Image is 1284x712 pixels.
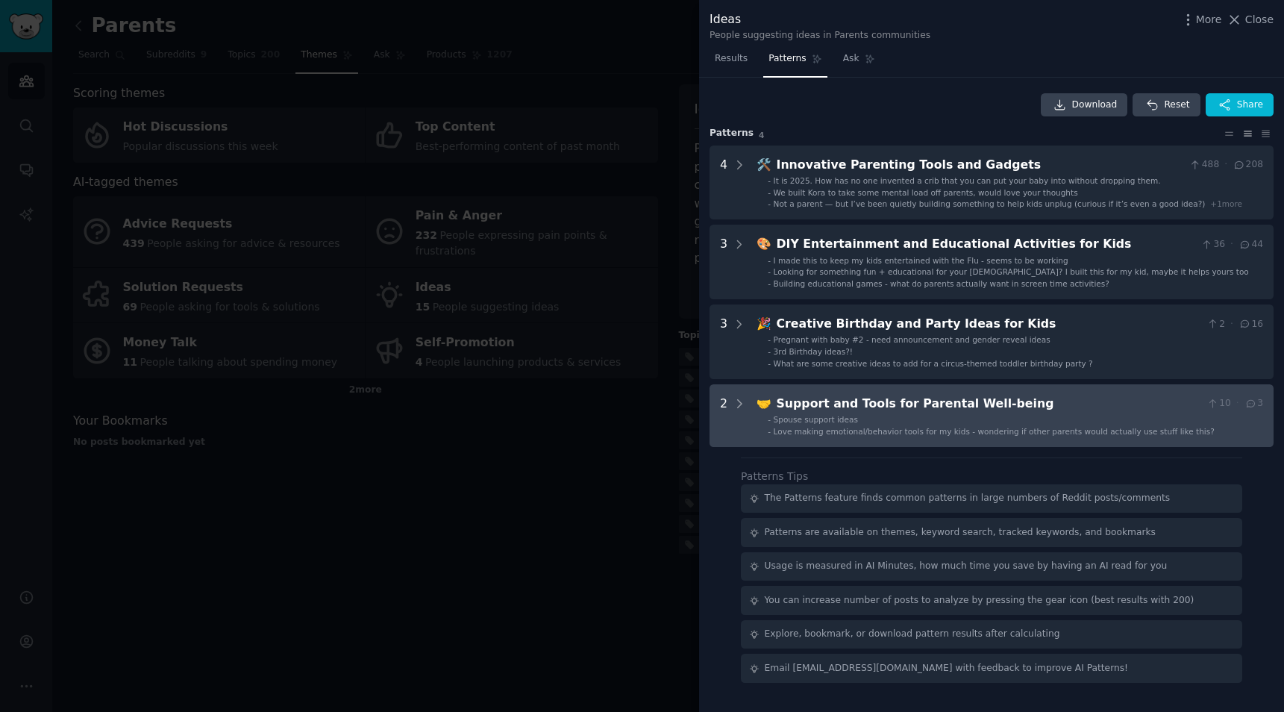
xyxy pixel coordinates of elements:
span: 🎉 [757,316,771,331]
span: 16 [1238,318,1263,331]
span: Pregnant with baby #2 - need announcement and gender reveal ideas [774,335,1050,344]
span: + 1 more [1210,199,1242,208]
span: Ask [843,52,859,66]
span: 36 [1200,238,1225,252]
div: - [768,187,771,198]
div: 4 [720,156,727,210]
span: · [1224,158,1227,172]
button: Share [1206,93,1274,117]
div: Innovative Parenting Tools and Gadgets [777,156,1184,175]
div: - [768,358,771,369]
div: People suggesting ideas in Parents communities [710,29,930,43]
span: Not a parent — but I’ve been quietly building something to help kids unplug (curious if it’s even... [774,199,1206,208]
div: - [768,334,771,345]
span: What are some creative ideas to add for a circus-themed toddler birthday party ? [774,359,1093,368]
span: Reset [1164,99,1189,112]
div: - [768,255,771,266]
span: More [1196,12,1222,28]
button: Close [1227,12,1274,28]
button: Reset [1133,93,1200,117]
span: Building educational games - what do parents actually want in screen time activities? [774,279,1109,288]
div: - [768,346,771,357]
span: · [1230,318,1233,331]
span: Close [1245,12,1274,28]
span: Looking for something fun + educational for your [DEMOGRAPHIC_DATA]? I built this for my kid, may... [774,267,1249,276]
div: - [768,414,771,425]
span: 2 [1206,318,1225,331]
div: Support and Tools for Parental Well-being [777,395,1201,413]
label: Patterns Tips [741,470,808,482]
div: You can increase number of posts to analyze by pressing the gear icon (best results with 200) [765,594,1194,608]
div: 3 [720,315,727,369]
span: Results [715,52,748,66]
div: - [768,175,771,186]
span: · [1236,397,1239,410]
span: 488 [1189,158,1219,172]
span: 10 [1206,397,1231,410]
span: I made this to keep my kids entertained with the Flu - seems to be working [774,256,1068,265]
a: Ask [838,47,880,78]
span: Love making emotional/behavior tools for my kids - wondering if other parents would actually use ... [774,427,1215,436]
div: DIY Entertainment and Educational Activities for Kids [777,235,1195,254]
span: It is 2025. How has no one invented a crib that you can put your baby into without dropping them. [774,176,1161,185]
a: Results [710,47,753,78]
div: 2 [720,395,727,437]
div: - [768,278,771,289]
button: More [1180,12,1222,28]
div: - [768,426,771,437]
div: Usage is measured in AI Minutes, how much time you save by having an AI read for you [765,560,1168,573]
span: · [1230,238,1233,252]
div: Email [EMAIL_ADDRESS][DOMAIN_NAME] with feedback to improve AI Patterns! [765,662,1129,675]
a: Patterns [763,47,827,78]
a: Download [1041,93,1128,117]
span: Patterns [768,52,806,66]
span: Download [1072,99,1118,112]
div: - [768,266,771,277]
span: Spouse support ideas [774,415,858,424]
div: The Patterns feature finds common patterns in large numbers of Reddit posts/comments [765,492,1171,505]
span: Pattern s [710,127,754,140]
div: Patterns are available on themes, keyword search, tracked keywords, and bookmarks [765,526,1156,540]
span: 🛠️ [757,157,771,172]
span: 3 [1244,397,1263,410]
span: 🤝 [757,396,771,410]
span: 4 [759,131,764,140]
span: 44 [1238,238,1263,252]
span: We built Kora to take some mental load off parents, would love your thoughts [774,188,1078,197]
div: 3 [720,235,727,289]
div: - [768,199,771,209]
span: Share [1237,99,1263,112]
span: 208 [1233,158,1263,172]
div: Ideas [710,10,930,29]
div: Creative Birthday and Party Ideas for Kids [777,315,1201,334]
div: Explore, bookmark, or download pattern results after calculating [765,628,1060,641]
span: 🎨 [757,237,771,251]
span: 3rd Birthday ideas?! [774,347,853,356]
